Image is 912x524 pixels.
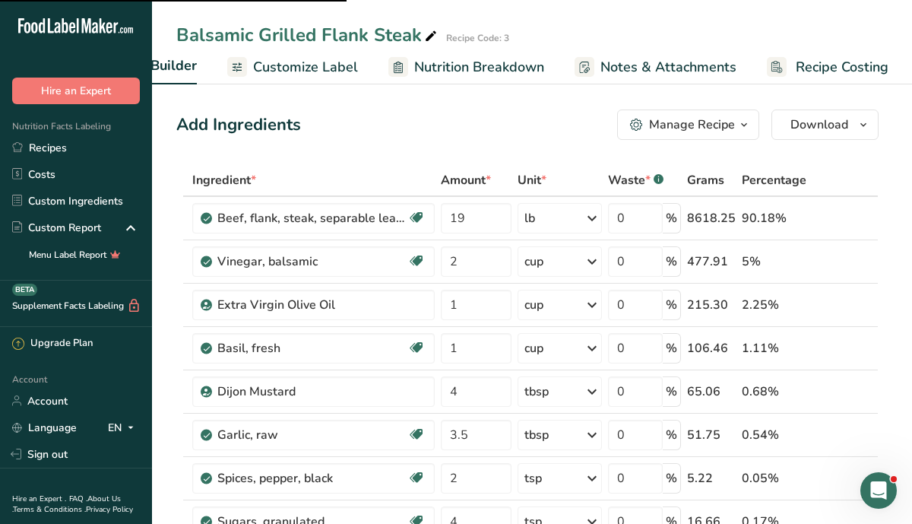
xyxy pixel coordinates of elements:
[742,252,806,271] div: 5%
[687,383,736,401] div: 65.06
[649,116,735,134] div: Manage Recipe
[687,296,736,314] div: 215.30
[253,57,358,78] span: Customize Label
[687,209,736,227] div: 8618.25
[742,171,806,189] span: Percentage
[687,252,736,271] div: 477.91
[687,171,724,189] span: Grams
[217,426,407,444] div: Garlic, raw
[617,110,759,140] button: Manage Recipe
[86,504,133,515] a: Privacy Policy
[600,57,736,78] span: Notes & Attachments
[524,252,543,271] div: cup
[524,469,542,487] div: tsp
[108,418,140,437] div: EN
[796,57,888,78] span: Recipe Costing
[217,296,407,314] div: Extra Virgin Olive Oil
[771,110,879,140] button: Download
[227,50,358,84] a: Customize Label
[217,469,407,487] div: Spices, pepper, black
[790,116,848,134] span: Download
[742,296,806,314] div: 2.25%
[441,171,491,189] span: Amount
[518,171,546,189] span: Unit
[742,209,806,227] div: 90.18%
[217,383,407,401] div: Dijon Mustard
[12,336,93,351] div: Upgrade Plan
[742,383,806,401] div: 0.68%
[12,78,140,104] button: Hire an Expert
[687,339,736,357] div: 106.46
[860,472,897,509] iframe: Intercom live chat
[687,426,736,444] div: 51.75
[524,296,543,314] div: cup
[176,113,301,138] div: Add Ingredients
[524,339,543,357] div: cup
[12,220,101,236] div: Custom Report
[687,469,736,487] div: 5.22
[12,494,66,504] a: Hire an Expert .
[742,469,806,487] div: 0.05%
[69,494,87,504] a: FAQ .
[12,414,77,441] a: Language
[742,339,806,357] div: 1.11%
[446,31,509,45] div: Recipe Code: 3
[608,171,663,189] div: Waste
[742,426,806,444] div: 0.54%
[524,209,535,227] div: lb
[12,284,37,296] div: BETA
[388,50,544,84] a: Nutrition Breakdown
[575,50,736,84] a: Notes & Attachments
[13,504,86,515] a: Terms & Conditions .
[414,57,544,78] span: Nutrition Breakdown
[524,383,549,401] div: tbsp
[217,339,407,357] div: Basil, fresh
[217,252,407,271] div: Vinegar, balsamic
[12,494,121,515] a: About Us .
[767,50,888,84] a: Recipe Costing
[176,21,440,49] div: Balsamic Grilled Flank Steak
[524,426,549,444] div: tbsp
[192,171,256,189] span: Ingredient
[217,209,407,227] div: Beef, flank, steak, separable lean and fat, trimmed to 0" fat, all grades, raw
